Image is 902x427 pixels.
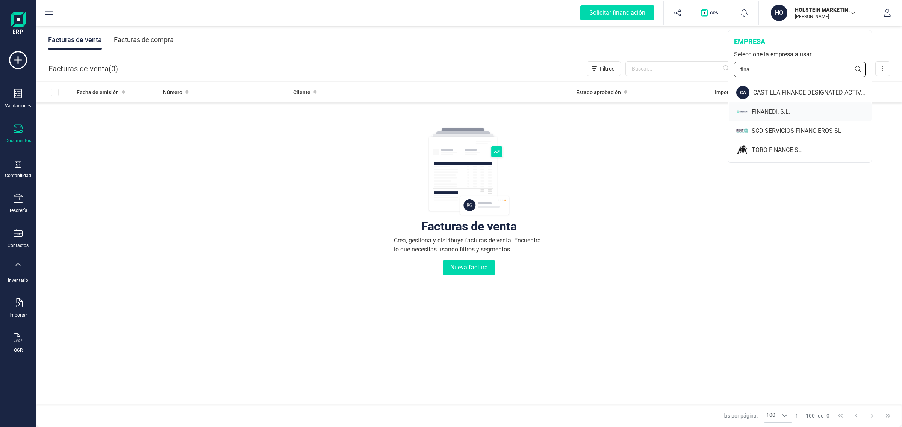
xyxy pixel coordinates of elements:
span: 0 [826,412,829,419]
div: Seleccione la empresa a usar [734,50,866,59]
div: Inventario [8,277,28,283]
img: FI [736,105,748,118]
div: empresa [734,36,866,47]
div: Documentos [5,138,31,144]
span: de [818,412,823,419]
span: Cliente [293,89,310,96]
div: Importar [9,312,27,318]
button: Solicitar financiación [571,1,663,25]
span: 0 [111,63,115,74]
p: HOLSTEIN MARKETING SL [795,6,855,14]
input: Buscar... [625,61,734,76]
button: Nueva factura [443,260,495,275]
div: CASTILLA FINANCE DESIGNATED ACTIVITY COMPANY [753,88,872,97]
div: SCD SERVICIOS FINANCIEROS SL [752,126,872,135]
div: Contactos [8,242,29,248]
button: Previous Page [849,409,863,423]
span: Estado aprobación [576,89,621,96]
button: First Page [833,409,848,423]
div: FINANEDI, S.L. [752,107,872,116]
div: Facturas de venta [421,223,517,230]
img: img-empty-table.svg [428,126,510,217]
div: Filas por página: [719,409,792,423]
span: Fecha de emisión [77,89,119,96]
div: Facturas de venta [48,30,102,50]
button: HOHOLSTEIN MARKETING SL[PERSON_NAME] [768,1,864,25]
div: Facturas de venta ( ) [48,61,118,76]
span: Filtros [600,65,614,72]
span: Importe [715,89,734,96]
div: Solicitar financiación [580,5,654,20]
div: Validaciones [5,103,31,109]
img: Logo de OPS [701,9,721,17]
div: HO [771,5,787,21]
button: Logo de OPS [696,1,725,25]
span: 100 [764,409,778,422]
span: 100 [806,412,815,419]
div: OCR [14,347,23,353]
div: Contabilidad [5,173,31,179]
img: SC [736,124,748,137]
button: Filtros [587,61,621,76]
p: [PERSON_NAME] [795,14,855,20]
div: Facturas de compra [114,30,174,50]
button: Last Page [881,409,895,423]
span: Número [163,89,182,96]
div: TORO FINANCE SL [752,146,872,155]
div: Crea, gestiona y distribuye facturas de venta. Encuentra lo que necesitas usando filtros y segmen... [394,236,544,254]
button: Next Page [865,409,879,423]
span: 1 [795,412,798,419]
div: - [795,412,829,419]
div: CA [736,86,749,99]
input: Buscar empresa [734,62,866,77]
img: TO [736,143,748,156]
img: Logo Finanedi [11,12,26,36]
div: Tesorería [9,207,27,213]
